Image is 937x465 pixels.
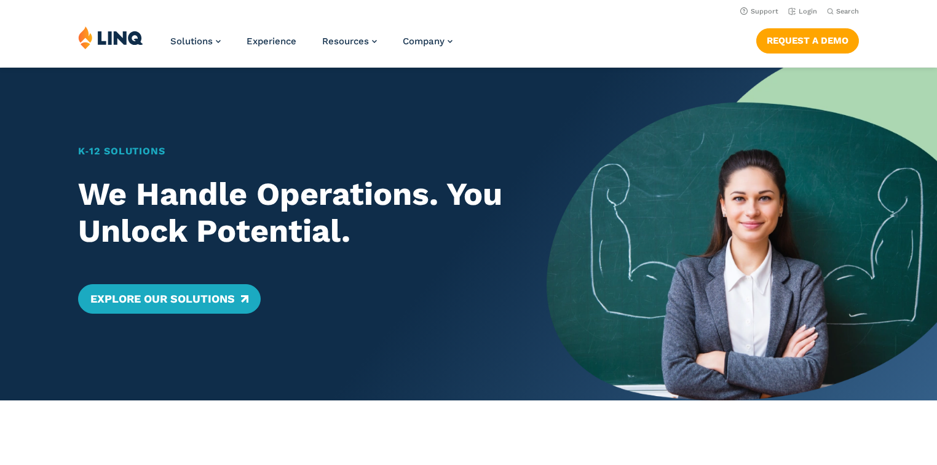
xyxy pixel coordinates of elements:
a: Support [740,7,778,15]
nav: Button Navigation [756,26,859,53]
img: Home Banner [547,68,937,400]
a: Experience [247,36,296,47]
h2: We Handle Operations. You Unlock Potential. [78,176,508,250]
a: Request a Demo [756,28,859,53]
a: Solutions [170,36,221,47]
nav: Primary Navigation [170,26,453,66]
a: Company [403,36,453,47]
span: Company [403,36,445,47]
span: Search [836,7,859,15]
a: Explore Our Solutions [78,284,261,314]
button: Open Search Bar [827,7,859,16]
img: LINQ | K‑12 Software [78,26,143,49]
a: Login [788,7,817,15]
span: Resources [322,36,369,47]
h1: K‑12 Solutions [78,144,508,159]
span: Solutions [170,36,213,47]
a: Resources [322,36,377,47]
